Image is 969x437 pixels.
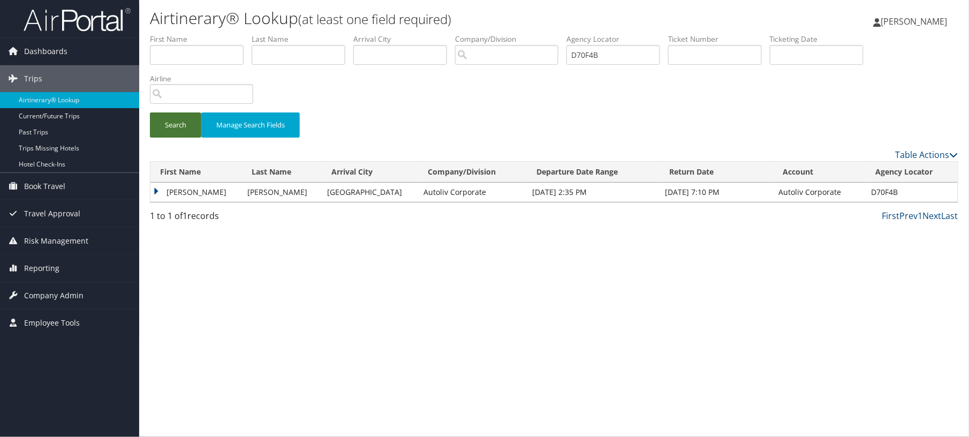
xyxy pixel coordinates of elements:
[874,5,958,37] a: [PERSON_NAME]
[322,183,418,202] td: [GEOGRAPHIC_DATA]
[150,73,261,84] label: Airline
[353,34,455,44] label: Arrival City
[566,34,668,44] label: Agency Locator
[150,112,201,138] button: Search
[24,200,80,227] span: Travel Approval
[866,183,958,202] td: D70F4B
[24,173,65,200] span: Book Travel
[150,7,689,29] h1: Airtinerary® Lookup
[298,10,451,28] small: (at least one field required)
[918,210,923,222] a: 1
[900,210,918,222] a: Prev
[418,183,527,202] td: Autoliv Corporate
[896,149,958,161] a: Table Actions
[201,112,300,138] button: Manage Search Fields
[923,210,942,222] a: Next
[455,34,566,44] label: Company/Division
[24,310,80,336] span: Employee Tools
[24,228,88,254] span: Risk Management
[668,34,770,44] label: Ticket Number
[242,183,322,202] td: [PERSON_NAME]
[418,162,527,183] th: Company/Division
[24,7,131,32] img: airportal-logo.png
[150,209,340,228] div: 1 to 1 of records
[866,162,958,183] th: Agency Locator: activate to sort column ascending
[150,34,252,44] label: First Name
[527,183,660,202] td: [DATE] 2:35 PM
[773,183,866,202] td: Autoliv Corporate
[24,38,67,65] span: Dashboards
[881,16,948,27] span: [PERSON_NAME]
[882,210,900,222] a: First
[242,162,322,183] th: Last Name: activate to sort column ascending
[770,34,872,44] label: Ticketing Date
[527,162,660,183] th: Departure Date Range: activate to sort column ascending
[24,255,59,282] span: Reporting
[24,282,84,309] span: Company Admin
[773,162,866,183] th: Account: activate to sort column ascending
[942,210,958,222] a: Last
[183,210,187,222] span: 1
[660,162,774,183] th: Return Date: activate to sort column ascending
[150,183,242,202] td: [PERSON_NAME]
[660,183,774,202] td: [DATE] 7:10 PM
[24,65,42,92] span: Trips
[322,162,418,183] th: Arrival City: activate to sort column ascending
[150,162,242,183] th: First Name: activate to sort column ascending
[252,34,353,44] label: Last Name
